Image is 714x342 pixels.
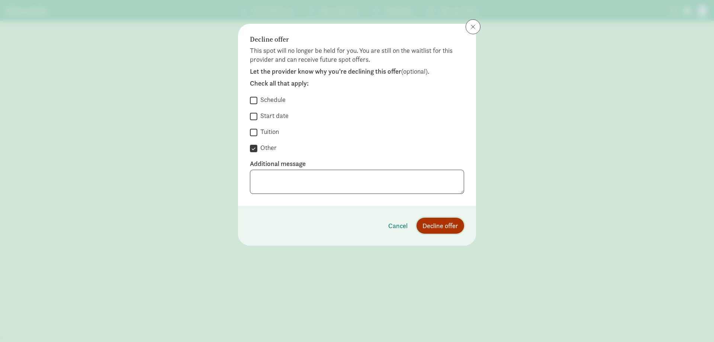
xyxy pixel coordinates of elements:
[257,127,279,136] label: Tuition
[250,67,401,76] span: Let the provider know why you're declining this offer
[250,79,464,88] label: Check all that apply:
[257,111,289,120] label: Start date
[422,221,458,231] span: Decline offer
[250,46,464,64] p: This spot will no longer be held for you. You are still on the waitlist for this provider and can...
[250,67,464,76] p: (optional).
[257,143,277,152] label: Other
[257,95,286,104] label: Schedule
[250,159,464,168] label: Additional message
[382,218,414,234] button: Cancel
[250,36,454,43] h6: Decline offer
[416,218,464,234] button: Decline offer
[388,221,408,231] span: Cancel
